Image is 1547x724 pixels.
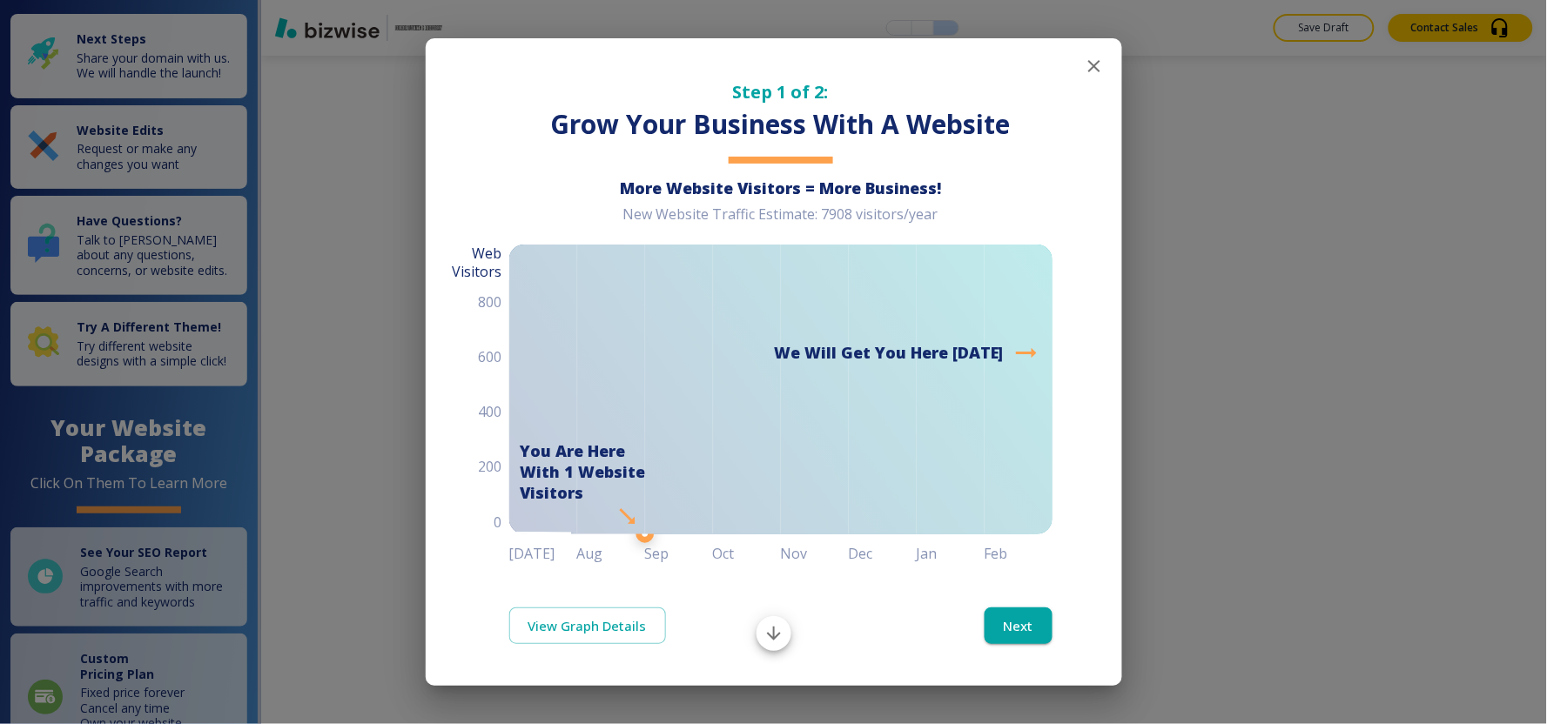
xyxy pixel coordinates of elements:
h6: Nov [781,541,849,566]
h6: Aug [577,541,645,566]
h3: Grow Your Business With A Website [509,107,1053,143]
h6: Oct [713,541,781,566]
h6: More Website Visitors = More Business! [509,178,1053,198]
button: Next [985,607,1053,644]
h6: Jan [917,541,985,566]
h5: Step 1 of 2: [509,80,1053,104]
h6: Dec [849,541,917,566]
h6: Sep [645,541,713,566]
a: View Graph Details [509,607,666,644]
div: New Website Traffic Estimate: 7908 visitors/year [509,205,1053,238]
button: Scroll to bottom [757,616,791,651]
h6: [DATE] [509,541,577,566]
h6: Feb [985,541,1053,566]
